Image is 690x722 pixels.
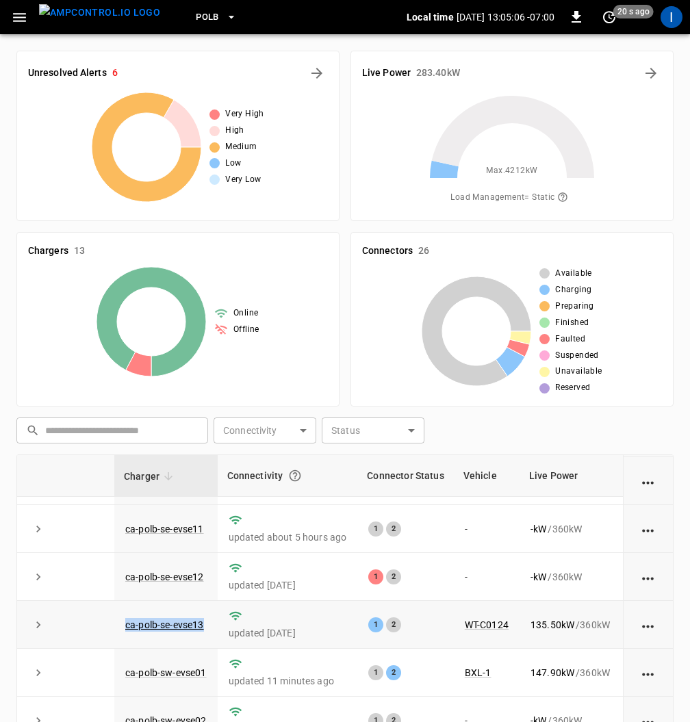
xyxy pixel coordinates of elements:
[229,578,347,592] p: updated [DATE]
[531,666,574,680] p: 147.90 kW
[640,474,657,488] div: action cell options
[28,615,49,635] button: expand row
[125,619,204,630] a: ca-polb-se-evse13
[640,570,657,584] div: action cell options
[613,5,654,18] span: 20 s ago
[227,463,348,488] div: Connectivity
[621,455,678,497] th: Live SoC
[233,307,258,320] span: Online
[555,333,585,346] span: Faulted
[125,524,204,534] a: ca-polb-se-evse11
[225,173,261,187] span: Very Low
[28,66,107,81] h6: Unresolved Alerts
[555,300,594,313] span: Preparing
[621,601,678,649] td: 65.00 %
[368,569,383,584] div: 1
[229,626,347,640] p: updated [DATE]
[531,618,574,632] p: 135.50 kW
[74,244,85,259] h6: 13
[661,6,682,28] div: profile-icon
[386,665,401,680] div: 2
[225,124,244,138] span: High
[28,662,49,683] button: expand row
[386,521,401,537] div: 2
[196,10,219,25] span: PoLB
[418,244,429,259] h6: 26
[640,522,657,536] div: action cell options
[28,519,49,539] button: expand row
[125,667,207,678] a: ca-polb-sw-evse01
[454,505,520,553] td: -
[233,323,259,337] span: Offline
[555,381,590,395] span: Reserved
[531,666,610,680] div: / 360 kW
[486,164,537,178] span: Max. 4212 kW
[555,267,592,281] span: Available
[124,468,177,485] span: Charger
[125,571,204,582] a: ca-polb-se-evse12
[225,157,241,170] span: Low
[555,349,599,363] span: Suspended
[555,283,591,297] span: Charging
[368,665,383,680] div: 1
[531,618,610,632] div: / 360 kW
[457,10,554,24] p: [DATE] 13:05:06 -07:00
[229,674,347,688] p: updated 11 minutes ago
[520,455,621,497] th: Live Power
[28,244,68,259] h6: Chargers
[357,455,453,497] th: Connector Status
[531,522,546,536] p: - kW
[621,649,678,697] td: 94.00 %
[416,66,460,81] h6: 283.40 kW
[362,66,411,81] h6: Live Power
[640,62,662,84] button: Energy Overview
[368,617,383,632] div: 1
[450,186,573,209] span: Load Management = Static
[225,107,264,121] span: Very High
[225,140,257,154] span: Medium
[407,10,454,24] p: Local time
[190,4,242,31] button: PoLB
[531,570,546,584] p: - kW
[531,522,610,536] div: / 360 kW
[386,617,401,632] div: 2
[555,365,602,378] span: Unavailable
[39,4,160,21] img: ampcontrol.io logo
[640,666,657,680] div: action cell options
[531,570,610,584] div: / 360 kW
[552,186,574,209] button: The system is using AmpEdge-configured limits for static load managment. Depending on your config...
[555,316,589,330] span: Finished
[465,619,509,630] a: WT-C0124
[28,567,49,587] button: expand row
[454,455,520,497] th: Vehicle
[306,62,328,84] button: All Alerts
[229,530,347,544] p: updated about 5 hours ago
[621,505,678,553] td: - %
[112,66,118,81] h6: 6
[640,618,657,632] div: action cell options
[386,569,401,584] div: 2
[368,521,383,537] div: 1
[454,553,520,601] td: -
[362,244,413,259] h6: Connectors
[283,463,307,488] button: Connection between the charger and our software.
[598,6,620,28] button: set refresh interval
[465,667,491,678] a: BXL-1
[621,553,678,601] td: - %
